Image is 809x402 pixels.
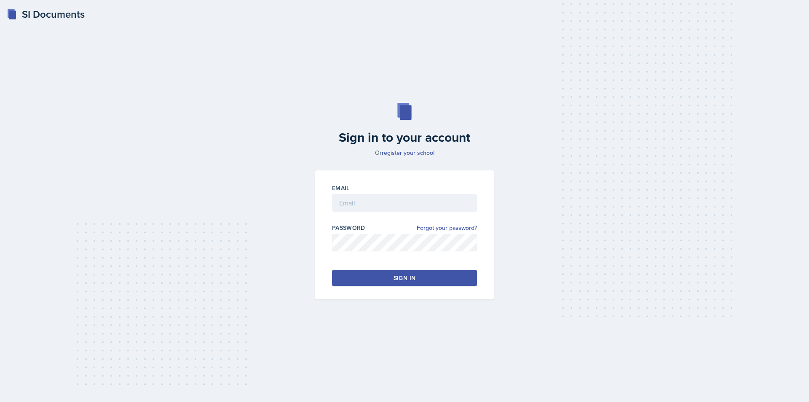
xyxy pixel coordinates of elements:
[332,194,477,212] input: Email
[382,148,434,157] a: register your school
[332,224,365,232] label: Password
[310,148,499,157] p: Or
[310,130,499,145] h2: Sign in to your account
[332,270,477,286] button: Sign in
[332,184,350,192] label: Email
[7,7,85,22] a: SI Documents
[417,224,477,232] a: Forgot your password?
[394,274,415,282] div: Sign in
